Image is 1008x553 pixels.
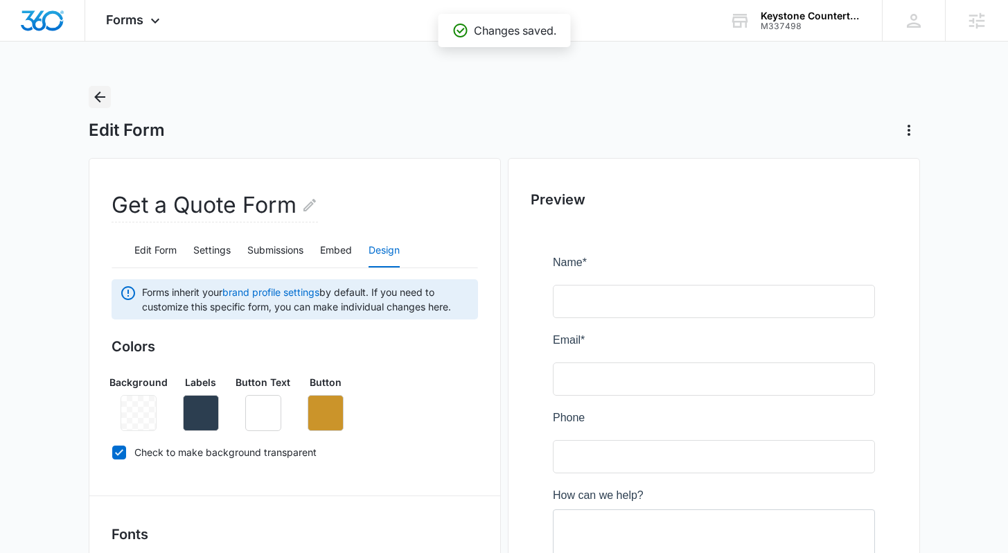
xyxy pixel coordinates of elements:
[185,375,216,389] p: Labels
[106,12,143,27] span: Forms
[474,22,556,39] p: Changes saved.
[898,119,920,141] button: Actions
[112,336,478,357] h3: Colors
[112,188,318,222] h2: Get a Quote Form
[193,234,231,267] button: Settings
[222,286,319,298] a: brand profile settings
[369,234,400,267] button: Design
[112,524,478,545] h3: Fonts
[236,375,290,389] p: Button Text
[247,234,303,267] button: Submissions
[310,375,342,389] p: Button
[89,86,111,108] button: Back
[9,411,44,423] span: Submit
[761,21,862,31] div: account id
[320,234,352,267] button: Embed
[761,10,862,21] div: account name
[142,285,470,314] span: Forms inherit your by default. If you need to customize this specific form, you can make individu...
[301,188,318,222] button: Edit Form Name
[112,445,478,459] label: Check to make background transparent
[134,234,177,267] button: Edit Form
[89,120,165,141] h1: Edit Form
[531,189,897,210] h2: Preview
[109,375,168,389] p: Background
